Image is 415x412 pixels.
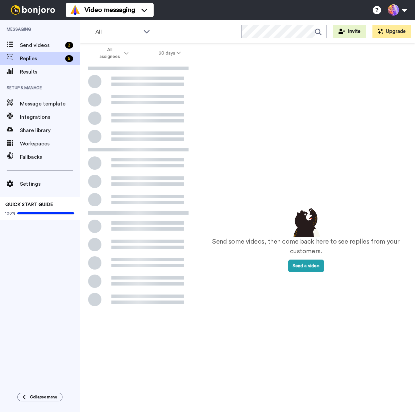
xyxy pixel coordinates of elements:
[17,393,63,401] button: Collapse menu
[95,28,140,36] span: All
[20,140,80,148] span: Workspaces
[20,113,80,121] span: Integrations
[210,237,402,256] p: Send some videos, then come back here to see replies from your customers.
[65,42,73,49] div: 3
[333,25,366,38] button: Invite
[372,25,411,38] button: Upgrade
[20,153,80,161] span: Fallbacks
[8,5,58,15] img: bj-logo-header-white.svg
[81,44,144,63] button: All assignees
[65,55,73,62] div: 5
[20,41,63,49] span: Send videos
[20,55,63,63] span: Replies
[84,5,135,15] span: Video messaging
[20,100,80,108] span: Message template
[5,211,16,216] span: 100%
[20,126,80,134] span: Share library
[30,394,57,400] span: Collapse menu
[96,47,123,60] span: All assignees
[20,68,80,76] span: Results
[289,206,323,237] img: results-emptystates.png
[5,202,53,207] span: QUICK START GUIDE
[288,260,324,272] button: Send a video
[288,264,324,268] a: Send a video
[144,47,196,59] button: 30 days
[70,5,80,15] img: vm-color.svg
[20,180,80,188] span: Settings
